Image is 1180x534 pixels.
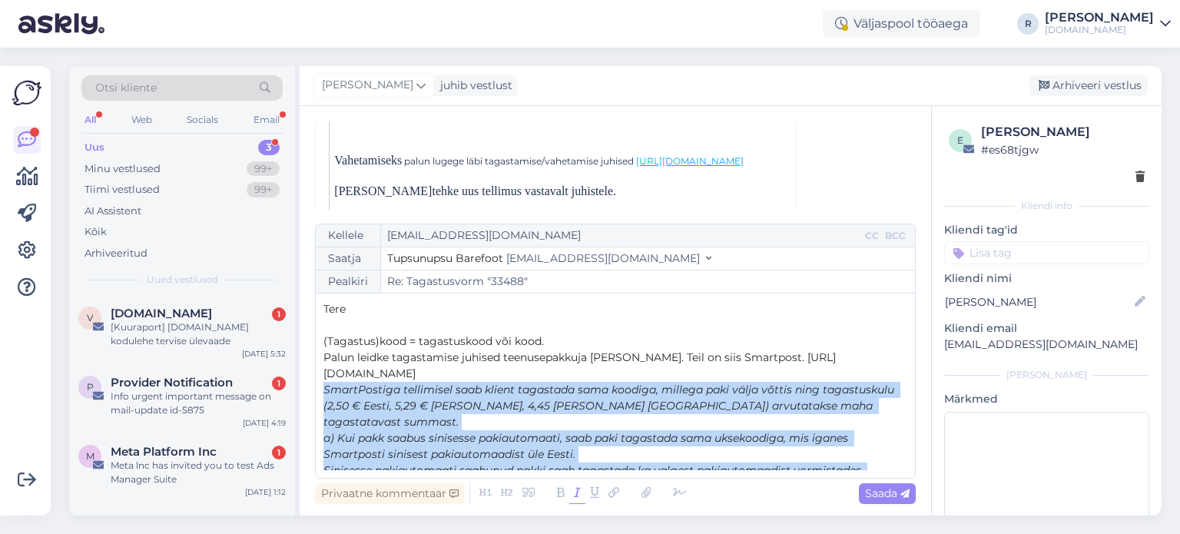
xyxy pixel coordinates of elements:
[433,155,464,167] span: lugege
[272,376,286,390] div: 1
[1029,75,1148,96] div: Arhiveeri vestlus
[862,229,882,243] div: CC
[506,251,700,265] span: [EMAIL_ADDRESS][DOMAIN_NAME]
[258,140,280,155] div: 3
[1045,24,1154,36] div: [DOMAIN_NAME]
[81,110,99,130] div: All
[85,224,107,240] div: Kõik
[316,224,381,247] div: Kellele
[945,294,1132,310] input: Lisa nimi
[1045,12,1171,36] a: [PERSON_NAME][DOMAIN_NAME]
[334,151,785,170] p: /
[245,486,286,498] div: [DATE] 1:12
[12,78,41,108] img: Askly Logo
[381,270,915,293] input: Write subject here...
[485,155,542,167] span: tagastamise
[322,77,413,94] span: [PERSON_NAME]
[128,110,155,130] div: Web
[944,270,1149,287] p: Kliendi nimi
[85,161,161,177] div: Minu vestlused
[272,307,286,321] div: 1
[250,110,283,130] div: Email
[147,273,218,287] span: Uued vestlused
[462,184,479,197] span: uus
[387,251,503,265] span: Tupsunupsu Barefoot
[111,445,217,459] span: Meta Platform Inc
[387,250,711,267] button: Tupsunupsu Barefoot [EMAIL_ADDRESS][DOMAIN_NAME]
[323,383,897,429] span: SmartPostiga tellimisel saab klient tagastada sama koodiga, millega paki välja võttis ning tagast...
[85,204,141,219] div: AI Assistent
[95,80,157,96] span: Otsi kliente
[981,141,1145,158] div: # es68tjgw
[85,246,147,261] div: Arhiveeritud
[111,390,286,417] div: Info urgent important message on mail-update id-5875
[404,155,430,167] span: palun
[1045,12,1154,24] div: [PERSON_NAME]
[823,10,980,38] div: Väljaspool tööaega
[184,110,221,130] div: Socials
[111,376,233,390] span: Provider Notification
[944,337,1149,353] p: [EMAIL_ADDRESS][DOMAIN_NAME]
[323,350,836,380] span: Palun leidke tagastamise juhised teenusepakkuja [PERSON_NAME]. Teil on siis Smartpost. [URL][DOMA...
[85,140,104,155] div: Uus
[601,155,634,167] span: juhised
[247,161,280,177] div: 99+
[434,78,512,94] div: juhib vestlust
[944,320,1149,337] p: Kliendi email
[432,184,459,197] span: tehke
[242,348,286,360] div: [DATE] 5:32
[87,312,93,323] span: V
[636,155,744,167] a: [URL][DOMAIN_NAME]
[111,320,286,348] div: [Kuuraport] [DOMAIN_NAME] kodulehe tervise ülevaade
[981,123,1145,141] div: [PERSON_NAME]
[85,182,160,197] div: Tiimi vestlused
[323,431,851,461] span: a) Kui pakk saabus sinisesse pakiautomaati, saab paki tagastada sama uksekoodiga, mis iganes Smar...
[944,391,1149,407] p: Märkmed
[334,184,616,197] span: [PERSON_NAME] .
[944,222,1149,238] p: Kliendi tag'id
[87,381,94,393] span: P
[882,229,909,243] div: BCC
[466,155,482,167] span: läbi
[111,459,286,486] div: Meta lnc has invited you to test Ads Manager Suite
[957,134,963,146] span: e
[243,417,286,429] div: [DATE] 4:19
[944,368,1149,382] div: [PERSON_NAME]
[1017,13,1039,35] div: R
[247,182,280,197] div: 99+
[272,446,286,459] div: 1
[865,486,910,500] span: Saada
[944,199,1149,213] div: Kliendi info
[323,302,346,316] span: Tere
[86,450,94,462] span: M
[334,154,402,167] span: Vahetamiseks
[111,307,212,320] span: Veebimajutus.ee
[316,270,381,293] div: Pealkiri
[323,334,544,348] span: (Tagastus)kood = tagastuskood või kood.
[323,463,896,509] span: Sinisesse pakiautomaati saabunud pakki saab tagastada ka valgest pakiautomaadist vormistades taga...
[316,247,381,270] div: Saatja
[572,184,613,197] span: juhistele
[482,184,522,197] span: tellimus
[545,155,598,167] span: vahetamise
[525,184,568,197] span: vastavalt
[315,483,465,504] div: Privaatne kommentaar
[381,224,862,247] input: Recepient...
[944,241,1149,264] input: Lisa tag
